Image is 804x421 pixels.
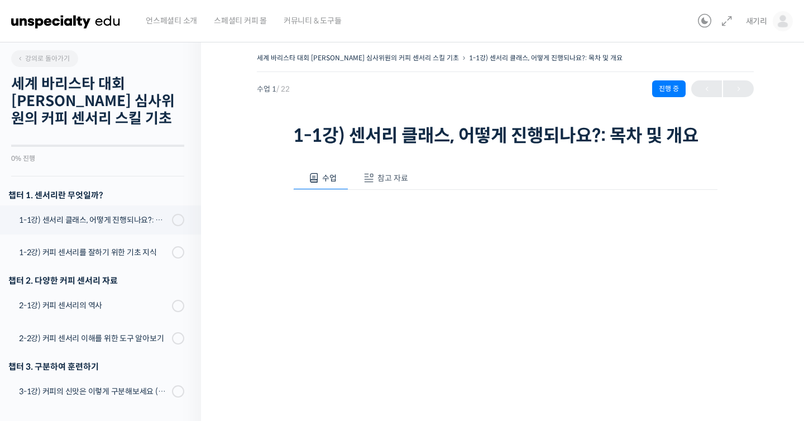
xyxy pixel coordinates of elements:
[469,54,623,62] a: 1-1강) 센서리 클래스, 어떻게 진행되나요?: 목차 및 개요
[746,16,767,26] span: 새기리
[8,273,184,288] div: 챕터 2. 다양한 커피 센서리 자료
[8,359,184,374] div: 챕터 3. 구분하여 훈련하기
[19,299,169,312] div: 2-1강) 커피 센서리의 역사
[293,125,717,146] h1: 1-1강) 센서리 클래스, 어떻게 진행되나요?: 목차 및 개요
[19,332,169,345] div: 2-2강) 커피 센서리 이해를 위한 도구 알아보기
[8,188,184,203] h3: 챕터 1. 센서리란 무엇일까?
[19,385,169,398] div: 3-1강) 커피의 신맛은 이렇게 구분해보세요 (시트릭산과 말릭산의 차이)
[11,75,184,128] h2: 세계 바리스타 대회 [PERSON_NAME] 심사위원의 커피 센서리 스킬 기초
[17,54,70,63] span: 강의로 돌아가기
[377,173,408,183] span: 참고 자료
[276,84,290,94] span: / 22
[11,50,78,67] a: 강의로 돌아가기
[257,54,459,62] a: 세계 바리스타 대회 [PERSON_NAME] 심사위원의 커피 센서리 스킬 기초
[19,246,169,259] div: 1-2강) 커피 센서리를 잘하기 위한 기초 지식
[652,80,686,97] div: 진행 중
[11,155,184,162] div: 0% 진행
[257,85,290,93] span: 수업 1
[322,173,337,183] span: 수업
[19,214,169,226] div: 1-1강) 센서리 클래스, 어떻게 진행되나요?: 목차 및 개요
